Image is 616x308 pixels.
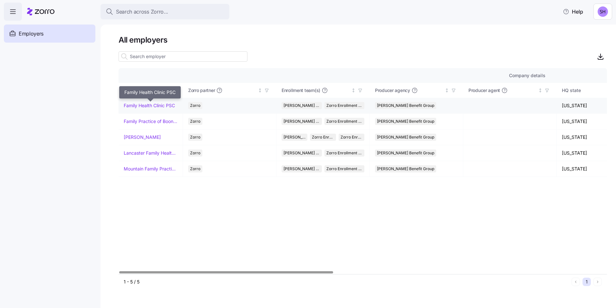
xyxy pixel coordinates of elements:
[351,88,356,93] div: Not sorted
[284,118,320,125] span: [PERSON_NAME] Benefit Group
[312,134,334,141] span: Zorro Enrollment Team
[190,149,200,157] span: Zorro
[284,102,320,109] span: [PERSON_NAME] Benefit Group
[341,134,362,141] span: Zorro Enrollment Experts
[282,87,320,94] span: Enrollment team(s)
[119,35,607,45] h1: All employers
[124,150,178,156] a: Lancaster Family Health Care Clinic LC
[445,88,449,93] div: Not sorted
[538,88,543,93] div: Not sorted
[190,118,200,125] span: Zorro
[124,279,569,285] div: 1 - 5 / 5
[284,149,320,157] span: [PERSON_NAME] Benefit Group
[190,134,200,141] span: Zorro
[326,118,363,125] span: Zorro Enrollment Team
[190,102,200,109] span: Zorro
[258,88,262,93] div: Not sorted
[188,87,215,94] span: Zorro partner
[572,278,580,286] button: Previous page
[563,8,583,15] span: Help
[119,83,183,98] th: Company nameSorted ascending
[183,83,276,98] th: Zorro partnerNot sorted
[582,278,591,286] button: 1
[463,83,557,98] th: Producer agentNot sorted
[598,6,608,17] img: e6e0d9e2ad986903f28d26e22a972bd8
[326,102,363,109] span: Zorro Enrollment Team
[124,134,161,140] a: [PERSON_NAME]
[172,88,177,93] div: Sorted ascending
[4,25,95,43] a: Employers
[276,83,370,98] th: Enrollment team(s)Not sorted
[284,134,305,141] span: [PERSON_NAME] Benefit Group
[468,87,500,94] span: Producer agent
[326,149,363,157] span: Zorro Enrollment Team
[101,4,229,19] button: Search across Zorro...
[19,30,43,38] span: Employers
[375,87,410,94] span: Producer agency
[124,166,178,172] a: Mountain Family Practice Clinic of Manchester Inc.
[377,165,434,172] span: [PERSON_NAME] Benefit Group
[377,102,434,109] span: [PERSON_NAME] Benefit Group
[124,87,171,94] div: Company name
[377,118,434,125] span: [PERSON_NAME] Benefit Group
[119,51,247,62] input: Search employer
[284,165,320,172] span: [PERSON_NAME] Benefit Group
[190,165,200,172] span: Zorro
[593,278,602,286] button: Next page
[558,5,588,18] button: Help
[377,149,434,157] span: [PERSON_NAME] Benefit Group
[124,118,178,125] a: Family Practice of Booneville Inc
[116,8,168,16] span: Search across Zorro...
[377,134,434,141] span: [PERSON_NAME] Benefit Group
[370,83,463,98] th: Producer agencyNot sorted
[326,165,363,172] span: Zorro Enrollment Team
[124,102,175,109] a: Family Health Clinic PSC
